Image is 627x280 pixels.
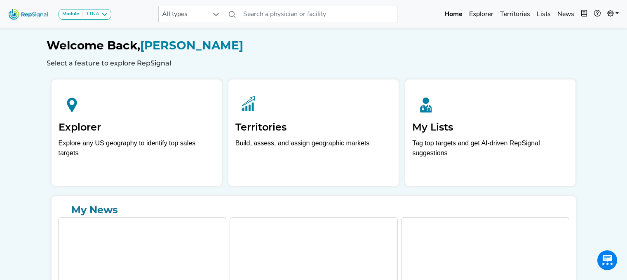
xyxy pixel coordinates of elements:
p: Build, assess, and assign geographic markets [235,138,392,163]
span: Welcome Back, [47,38,140,52]
input: Search a physician or facility [240,6,397,23]
h1: [PERSON_NAME] [47,39,581,53]
a: My News [58,203,569,217]
span: All types [159,6,208,23]
a: Home [441,6,466,23]
div: Explore any US geography to identify top sales targets [59,138,215,158]
h2: Territories [235,121,392,133]
a: My ListsTag top targets and get AI-driven RepSignal suggestions [405,79,575,186]
strong: Module [62,12,79,16]
button: Intel Book [578,6,591,23]
a: TerritoriesBuild, assess, and assign geographic markets [228,79,399,186]
div: TTNA [83,11,99,18]
a: Lists [533,6,554,23]
a: Explorer [466,6,497,23]
h6: Select a feature to explore RepSignal [47,59,581,67]
a: Territories [497,6,533,23]
p: Tag top targets and get AI-driven RepSignal suggestions [412,138,568,163]
h2: Explorer [59,121,215,133]
h2: My Lists [412,121,568,133]
a: ExplorerExplore any US geography to identify top sales targets [52,79,222,186]
a: News [554,6,578,23]
button: ModuleTTNA [59,9,111,20]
